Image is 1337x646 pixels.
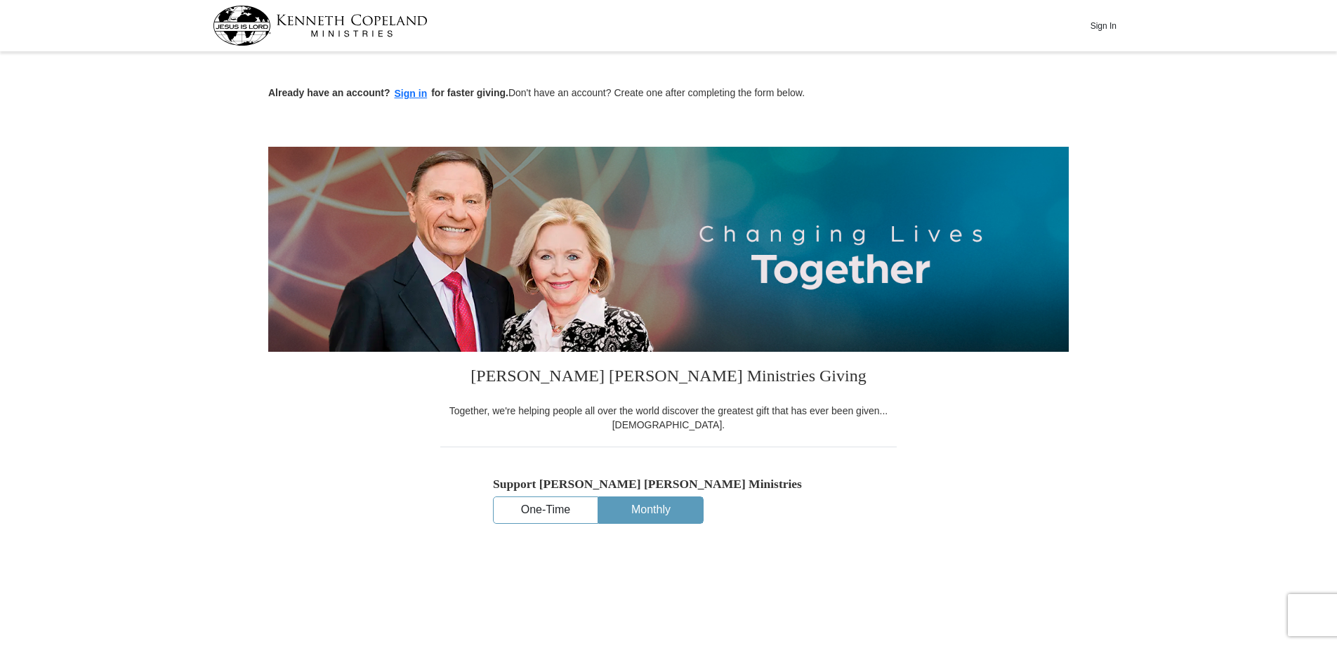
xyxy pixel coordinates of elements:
button: Sign In [1082,15,1124,37]
img: kcm-header-logo.svg [213,6,428,46]
strong: Already have an account? for faster giving. [268,87,508,98]
h5: Support [PERSON_NAME] [PERSON_NAME] Ministries [493,477,844,492]
button: Sign in [390,86,432,102]
div: Together, we're helping people all over the world discover the greatest gift that has ever been g... [440,404,897,432]
button: One-Time [494,497,598,523]
h3: [PERSON_NAME] [PERSON_NAME] Ministries Giving [440,352,897,404]
p: Don't have an account? Create one after completing the form below. [268,86,1069,102]
button: Monthly [599,497,703,523]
